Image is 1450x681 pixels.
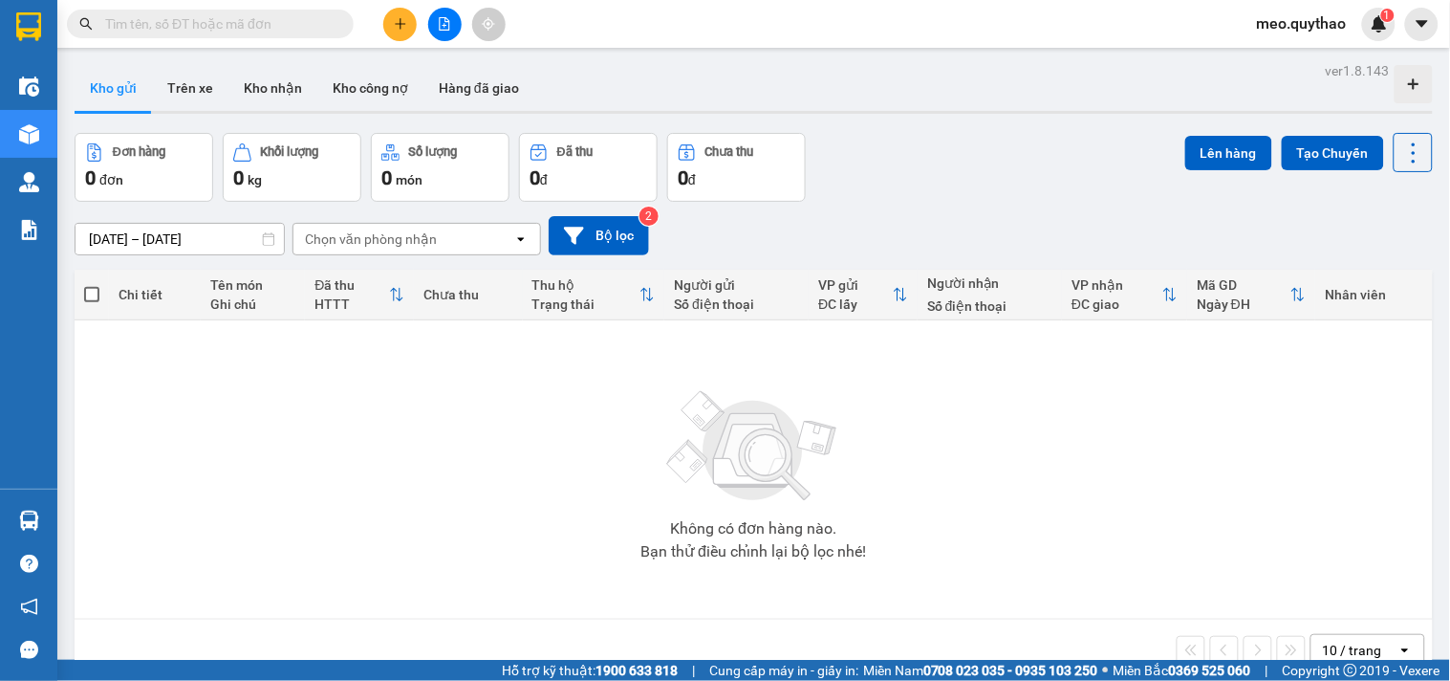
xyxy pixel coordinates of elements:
div: VP nhận [1071,277,1162,293]
span: 0 [381,166,392,189]
svg: open [1397,643,1413,658]
div: Số điện thoại [927,298,1052,314]
img: warehouse-icon [19,124,39,144]
th: Toggle SortBy [305,270,414,320]
span: ⚪️ [1103,667,1109,674]
div: VP gửi [818,277,893,293]
span: notification [20,598,38,616]
div: Đã thu [314,277,389,293]
div: Chưa thu [705,145,754,159]
img: warehouse-icon [19,172,39,192]
button: Chưa thu0đ [667,133,806,202]
div: Người gửi [674,277,799,293]
strong: 0708 023 035 - 0935 103 250 [923,663,1098,678]
svg: open [513,231,529,247]
sup: 2 [639,207,659,226]
div: Thu hộ [532,277,640,293]
div: Mã GD [1197,277,1290,293]
div: Trạng thái [532,297,640,312]
div: Chưa thu [423,287,513,302]
div: HTTT [314,297,389,312]
div: Số điện thoại [674,297,799,312]
img: icon-new-feature [1371,15,1388,33]
span: Cung cấp máy in - giấy in: [709,660,858,681]
span: Hỗ trợ kỹ thuật: [502,660,678,681]
span: Miền Bắc [1114,660,1251,681]
th: Toggle SortBy [523,270,665,320]
span: đ [540,172,548,187]
button: Đã thu0đ [519,133,658,202]
span: meo.quythao [1242,11,1362,35]
div: Không có đơn hàng nào. [670,521,836,537]
strong: 0369 525 060 [1169,663,1251,678]
th: Toggle SortBy [1187,270,1315,320]
span: plus [394,17,407,31]
th: Toggle SortBy [1062,270,1187,320]
div: Nhân viên [1325,287,1422,302]
div: Ghi chú [210,297,295,312]
button: aim [472,8,506,41]
button: plus [383,8,417,41]
button: caret-down [1405,8,1439,41]
div: Số lượng [409,145,458,159]
span: kg [248,172,262,187]
span: đơn [99,172,123,187]
span: 1 [1384,9,1391,22]
input: Tìm tên, số ĐT hoặc mã đơn [105,13,331,34]
div: Người nhận [927,275,1052,291]
button: Tạo Chuyến [1282,136,1384,170]
div: Chi tiết [119,287,191,302]
span: 0 [678,166,688,189]
div: Chọn văn phòng nhận [305,230,437,249]
strong: 1900 633 818 [595,663,678,678]
span: đ [688,172,696,187]
span: message [20,641,38,659]
button: Lên hàng [1185,136,1272,170]
sup: 1 [1381,9,1395,22]
span: 0 [530,166,540,189]
div: Tạo kho hàng mới [1395,65,1433,103]
div: 10 / trang [1323,641,1382,660]
div: Đã thu [557,145,593,159]
button: file-add [428,8,462,41]
input: Select a date range. [76,224,284,254]
span: 0 [85,166,96,189]
img: svg+xml;base64,PHN2ZyBjbGFzcz0ibGlzdC1wbHVnX19zdmciIHhtbG5zPSJodHRwOi8vd3d3LnczLm9yZy8yMDAwL3N2Zy... [658,380,849,514]
img: warehouse-icon [19,511,39,531]
button: Bộ lọc [549,216,649,255]
span: caret-down [1414,15,1431,33]
div: Khối lượng [261,145,319,159]
button: Kho nhận [228,65,317,111]
button: Kho gửi [75,65,152,111]
div: Bạn thử điều chỉnh lại bộ lọc nhé! [640,544,866,560]
img: warehouse-icon [19,77,39,97]
div: ĐC giao [1071,297,1162,312]
th: Toggle SortBy [809,270,918,320]
span: | [692,660,695,681]
span: copyright [1344,664,1357,677]
button: Kho công nợ [317,65,423,111]
div: ver 1.8.143 [1326,60,1390,81]
span: question-circle [20,555,38,573]
button: Trên xe [152,65,228,111]
span: | [1266,660,1268,681]
button: Số lượng0món [371,133,509,202]
span: món [396,172,422,187]
img: logo-vxr [16,12,41,41]
span: 0 [233,166,244,189]
button: Hàng đã giao [423,65,534,111]
div: Đơn hàng [113,145,165,159]
span: aim [482,17,495,31]
button: Khối lượng0kg [223,133,361,202]
span: Miền Nam [863,660,1098,681]
div: ĐC lấy [818,297,893,312]
span: search [79,17,93,31]
button: Đơn hàng0đơn [75,133,213,202]
div: Tên món [210,277,295,293]
span: file-add [438,17,451,31]
img: solution-icon [19,220,39,240]
div: Ngày ĐH [1197,297,1290,312]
